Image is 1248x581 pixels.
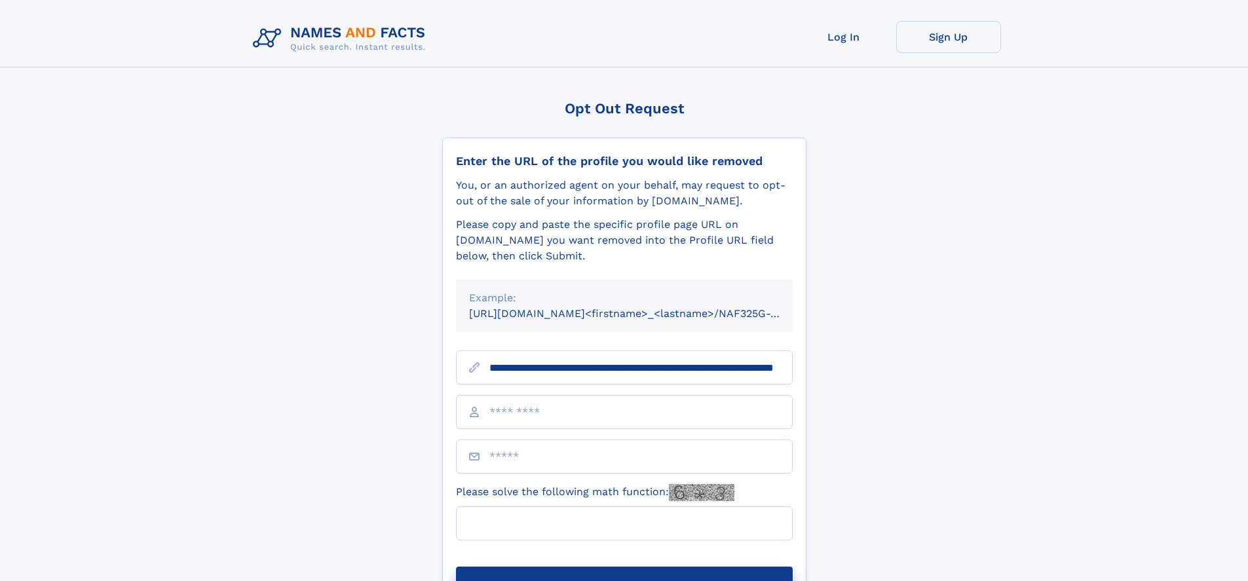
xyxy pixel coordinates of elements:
[442,100,806,117] div: Opt Out Request
[456,178,793,209] div: You, or an authorized agent on your behalf, may request to opt-out of the sale of your informatio...
[456,217,793,264] div: Please copy and paste the specific profile page URL on [DOMAIN_NAME] you want removed into the Pr...
[469,290,780,306] div: Example:
[791,21,896,53] a: Log In
[896,21,1001,53] a: Sign Up
[248,21,436,56] img: Logo Names and Facts
[469,307,818,320] small: [URL][DOMAIN_NAME]<firstname>_<lastname>/NAF325G-xxxxxxxx
[456,154,793,168] div: Enter the URL of the profile you would like removed
[456,484,734,501] label: Please solve the following math function:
